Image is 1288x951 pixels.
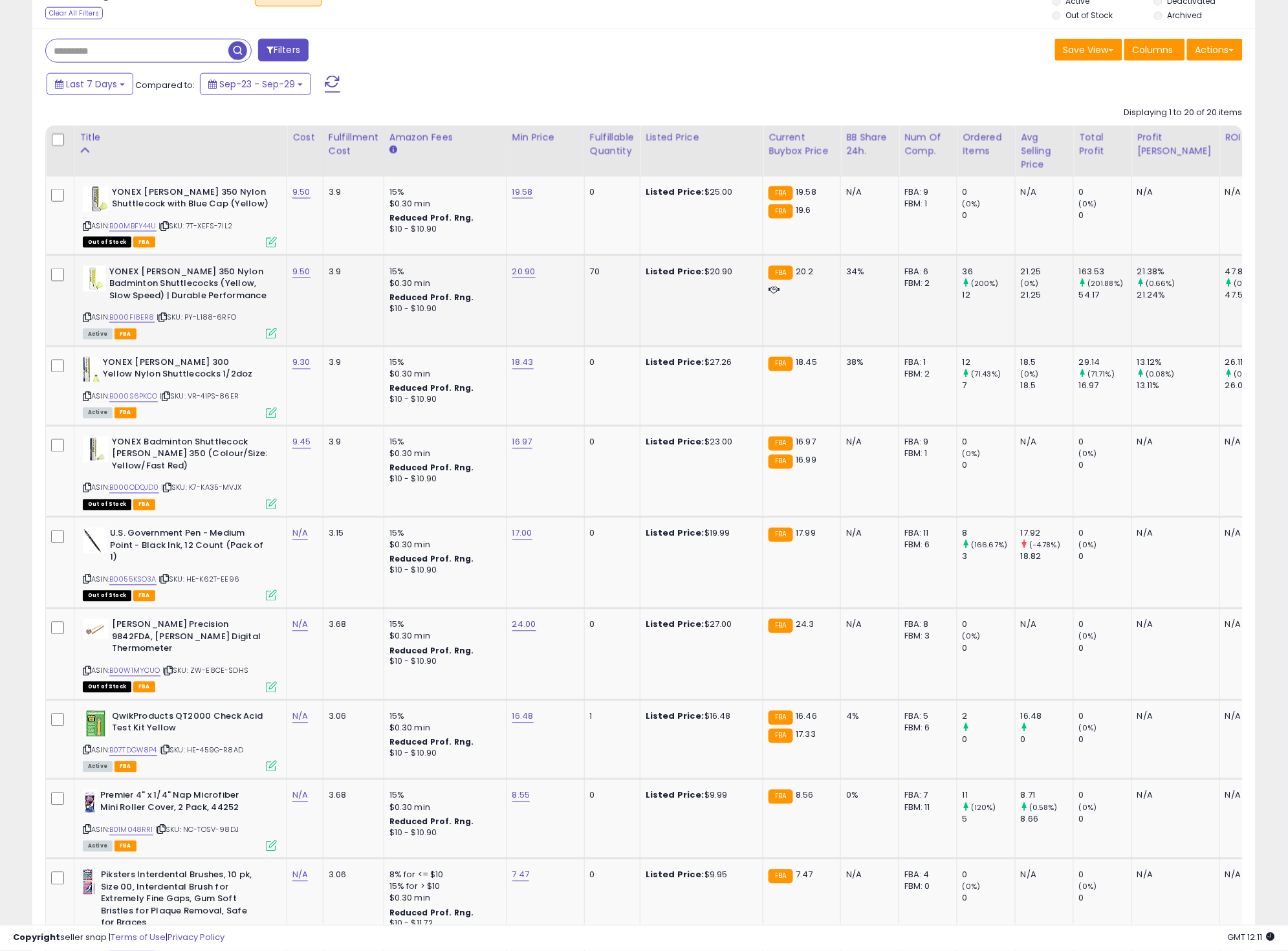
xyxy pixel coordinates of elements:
[1079,266,1131,278] div: 163.53
[292,186,311,199] a: 9.50
[1079,460,1131,472] div: 0
[1225,266,1278,278] div: 47.82%
[1225,289,1278,301] div: 47.52%
[904,131,952,158] div: Num of Comp.
[646,186,753,198] div: $25.00
[135,79,195,91] span: Compared to:
[1079,643,1131,655] div: 0
[904,631,947,642] div: FBM: 3
[590,131,635,158] div: Fulfillable Quantity
[963,449,981,459] small: (0%)
[646,619,753,631] div: $27.00
[963,790,1015,802] div: 11
[200,73,311,95] button: Sep-23 - Sep-29
[846,619,889,631] div: N/A
[846,528,889,540] div: N/A
[1168,10,1203,21] label: Archived
[512,618,536,631] a: 24.00
[963,357,1015,369] div: 12
[1021,278,1039,289] small: (0%)
[769,437,792,451] small: FBA
[168,932,224,944] a: Privacy Policy
[1021,711,1073,723] div: 16.48
[1029,540,1060,551] small: (-4.78%)
[1079,437,1131,448] div: 0
[1234,278,1263,289] small: (0.63%)
[1146,278,1175,289] small: (0.66%)
[83,591,131,602] span: All listings that are currently out of stock and unavailable for purchase on Amazon
[1079,723,1097,734] small: (0%)
[389,711,497,723] div: 15%
[329,528,374,540] div: 3.15
[1137,131,1214,158] div: Profit [PERSON_NAME]
[1021,734,1073,746] div: 0
[389,292,474,303] b: Reduced Prof. Rng.
[963,131,1010,158] div: Ordered Items
[796,436,816,448] span: 16.97
[512,186,533,199] a: 19.58
[1021,369,1039,380] small: (0%)
[389,448,497,460] div: $0.30 min
[103,357,260,384] b: YONEX [PERSON_NAME] 300 Yellow Nylon Shuttlecocks 1/2doz
[904,357,947,369] div: FBA: 1
[83,761,113,772] span: All listings currently available for purchase on Amazon
[512,789,530,802] a: 8.55
[646,528,753,540] div: $19.99
[1079,619,1131,631] div: 0
[83,186,277,246] div: ASIN:
[796,204,812,216] span: 19.6
[83,186,109,212] img: 41wIW5i18mL._SL40_.jpg
[769,266,792,280] small: FBA
[109,221,157,232] a: B00MBFY44U
[329,619,374,631] div: 3.68
[111,932,166,944] a: Terms of Use
[1079,210,1131,221] div: 0
[389,131,501,144] div: Amazon Fees
[963,380,1015,392] div: 7
[846,437,889,448] div: N/A
[963,266,1015,278] div: 36
[1225,528,1268,540] div: N/A
[83,869,98,895] img: 41Jbt1Dsq5L._SL40_.jpg
[646,527,704,540] b: Listed Price:
[1021,380,1073,392] div: 18.5
[1021,790,1073,802] div: 8.71
[329,711,374,723] div: 3.06
[1021,528,1073,540] div: 17.92
[512,436,532,449] a: 16.97
[133,237,155,248] span: FBA
[292,618,308,631] a: N/A
[1079,289,1131,301] div: 54.17
[646,618,704,631] b: Listed Price:
[963,210,1015,221] div: 0
[389,723,497,734] div: $0.30 min
[329,357,374,369] div: 3.9
[83,790,97,816] img: 41DxoKZFqTL._SL40_.jpg
[1021,619,1064,631] div: N/A
[963,734,1015,746] div: 0
[83,790,277,850] div: ASIN:
[1137,380,1219,392] div: 13.11%
[389,357,497,369] div: 15%
[646,790,753,802] div: $9.99
[769,790,792,804] small: FBA
[389,790,497,802] div: 15%
[646,357,753,369] div: $27.26
[1225,380,1278,392] div: 26.07%
[769,204,792,219] small: FBA
[110,528,267,567] b: U.S. Government Pen - Medium Point - Black Ink, 12 Count (Pack of 1)
[796,789,814,802] span: 8.56
[1225,619,1268,631] div: N/A
[133,499,155,510] span: FBA
[963,643,1015,655] div: 0
[512,265,536,278] a: 20.90
[646,437,753,448] div: $23.00
[971,540,1007,551] small: (166.67%)
[1234,369,1260,380] small: (0.15%)
[292,436,311,449] a: 9.45
[389,631,497,642] div: $0.30 min
[389,212,474,223] b: Reduced Prof. Rng.
[1079,711,1131,723] div: 0
[1124,39,1185,61] button: Columns
[1066,10,1113,21] label: Out of Stock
